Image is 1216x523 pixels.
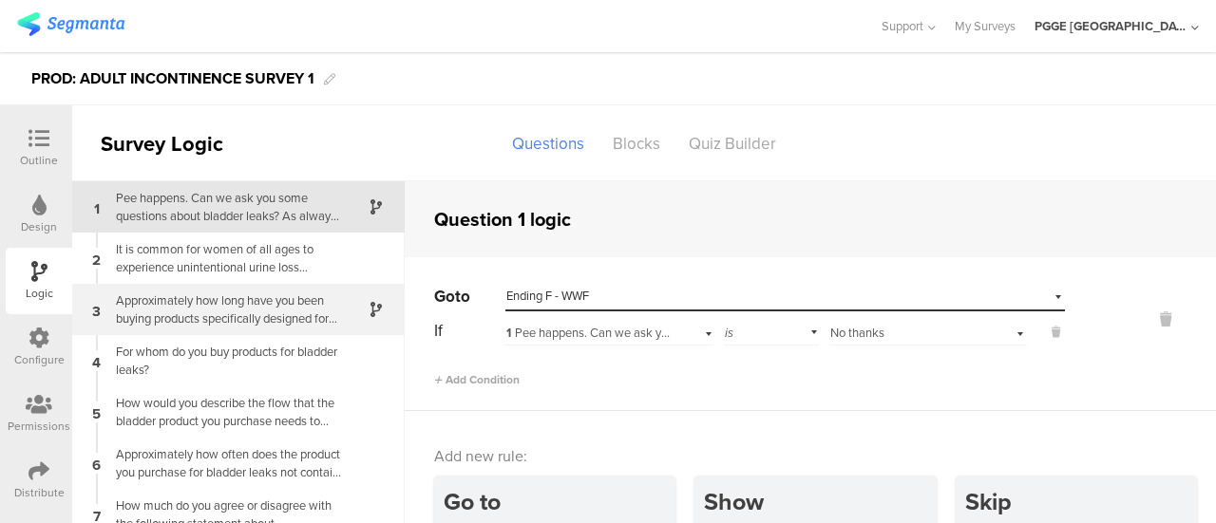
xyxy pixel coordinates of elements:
[434,371,520,388] span: Add Condition
[434,319,503,343] div: If
[434,285,455,308] span: Go
[506,324,1095,342] span: Pee happens. Can we ask you some questions about bladder leaks? As always, your answers will kept...
[830,324,884,342] span: No thanks
[104,291,342,327] div: Approximately how long have you been buying products specifically designed for bladder leakage?
[92,350,101,371] span: 4
[444,484,675,519] div: Go to
[506,287,589,305] span: Ending F - WWF
[434,205,571,233] div: Question 1 logic
[92,248,101,269] span: 2
[1035,17,1187,35] div: PGGE [GEOGRAPHIC_DATA]
[72,128,291,159] div: Survey Logic
[506,325,671,342] div: Pee happens. Can we ask you some questions about bladder leaks? As always, your answers will kept...
[104,240,342,276] div: It is common for women of all ages to experience unintentional urine loss because they can’t get ...
[965,484,1197,519] div: Skip
[506,325,511,342] span: 1
[882,17,923,35] span: Support
[21,218,57,235] div: Design
[704,484,936,519] div: Show
[674,127,790,160] div: Quiz Builder
[92,402,101,422] span: 5
[104,189,342,225] div: Pee happens. Can we ask you some questions about bladder leaks? As always, your answers will kept...
[17,12,124,36] img: segmanta logo
[94,196,100,217] span: 1
[104,343,342,379] div: For whom do you buy products for bladder leaks?
[20,152,58,169] div: Outline
[725,324,733,342] span: is
[14,351,65,368] div: Configure
[104,445,342,481] div: Approximately how often does the product you purchase for bladder leaks not contain all of the ur...
[434,445,1188,467] div: Add new rule:
[455,285,470,308] span: to
[26,285,53,302] div: Logic
[92,453,101,474] span: 6
[92,299,101,320] span: 3
[498,127,598,160] div: Questions
[8,418,70,435] div: Permissions
[104,394,342,430] div: How would you describe the flow that the bladder product you purchase needs to absorb?
[598,127,674,160] div: Blocks
[31,64,314,94] div: PROD: ADULT INCONTINENCE SURVEY 1
[14,484,65,501] div: Distribute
